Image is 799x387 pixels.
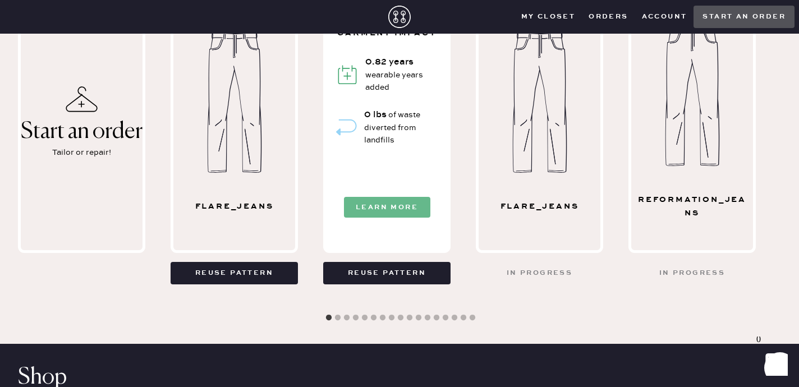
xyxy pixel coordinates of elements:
[368,312,379,324] button: 6
[635,8,694,25] button: Account
[582,8,635,25] button: Orders
[440,312,451,324] button: 14
[171,262,298,284] button: Reuse pattern
[365,56,440,94] div: wearable years added
[364,108,440,146] div: of waste diverted from landfills
[344,197,430,218] button: Learn More
[323,312,334,324] button: 1
[449,312,460,324] button: 15
[395,312,406,324] button: 9
[198,33,272,173] img: Garment image
[431,312,442,324] button: 13
[377,312,388,324] button: 7
[422,312,433,324] button: 12
[655,26,729,166] img: Garment image
[636,193,749,220] div: reformation_jeans
[413,312,424,324] button: 11
[386,312,397,324] button: 8
[467,312,478,324] button: 17
[458,312,469,324] button: 16
[484,200,596,213] div: flare_jeans
[404,312,415,324] button: 10
[52,146,111,159] div: Tailor or repair!
[746,337,794,385] iframe: Front Chat
[503,33,577,173] img: Garment image
[364,109,387,120] span: 0 lbs
[21,119,143,144] div: Start an order
[694,6,795,28] button: Start an order
[515,8,582,25] button: My Closet
[476,262,603,284] button: In progress
[332,312,343,324] button: 2
[350,312,361,324] button: 4
[365,57,414,67] span: 0.82 years
[18,371,781,384] div: Shop
[178,200,291,213] div: flare_jeans
[341,312,352,324] button: 3
[359,312,370,324] button: 5
[628,262,756,284] button: In progress
[323,262,451,284] button: Reuse pattern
